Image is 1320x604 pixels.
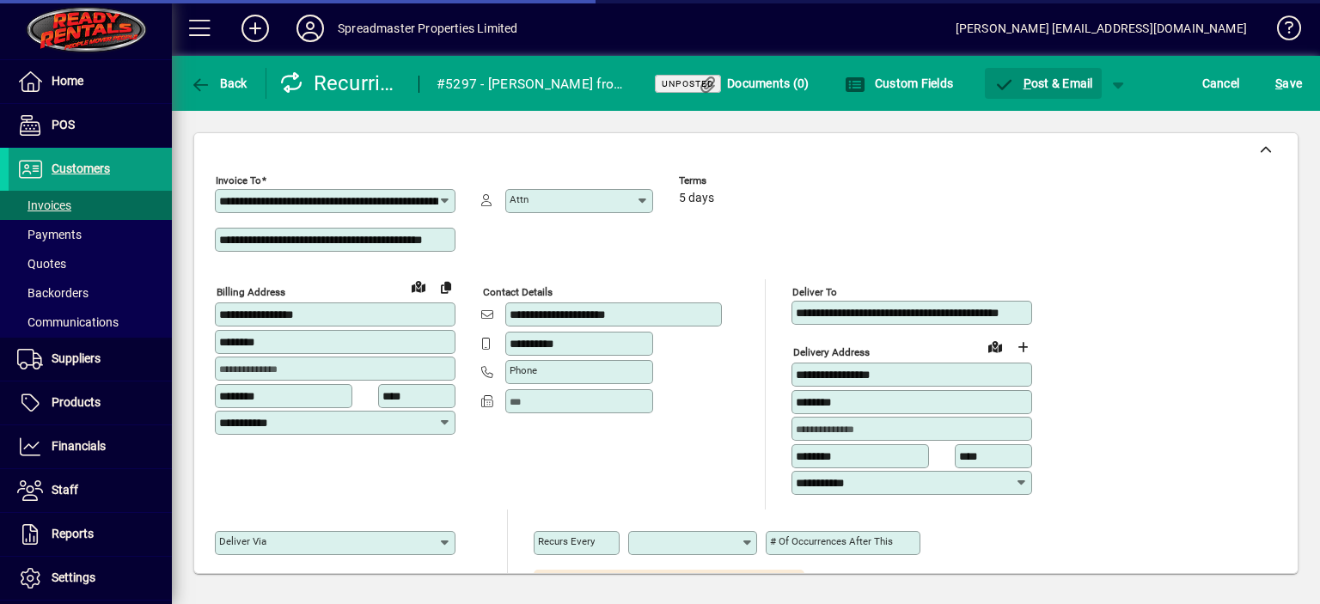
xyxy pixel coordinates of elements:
[228,13,283,44] button: Add
[52,74,83,88] span: Home
[1275,76,1282,90] span: S
[770,535,893,547] mat-label: # of occurrences after this
[9,469,172,512] a: Staff
[9,104,172,147] a: POS
[792,286,837,298] mat-label: Deliver To
[52,351,101,365] span: Suppliers
[1202,70,1240,97] span: Cancel
[9,60,172,103] a: Home
[17,315,119,329] span: Communications
[993,76,1093,90] span: ost & Email
[9,249,172,278] a: Quotes
[52,395,101,409] span: Products
[432,273,460,301] button: Copy to Delivery address
[956,15,1247,42] div: [PERSON_NAME] [EMAIL_ADDRESS][DOMAIN_NAME]
[1024,76,1031,90] span: P
[840,68,957,99] button: Custom Fields
[679,175,782,186] span: Terms
[9,381,172,424] a: Products
[9,308,172,337] a: Communications
[9,425,172,468] a: Financials
[9,513,172,556] a: Reports
[17,257,66,271] span: Quotes
[698,76,810,90] span: Documents (0)
[190,76,247,90] span: Back
[9,338,172,381] a: Suppliers
[845,76,953,90] span: Custom Fields
[216,174,261,186] mat-label: Invoice To
[219,535,266,547] mat-label: Deliver via
[1198,68,1244,99] button: Cancel
[538,535,595,547] mat-label: Recurs every
[9,220,172,249] a: Payments
[283,13,338,44] button: Profile
[679,192,714,205] span: 5 days
[52,439,106,453] span: Financials
[510,364,537,376] mat-label: Phone
[52,527,94,540] span: Reports
[17,286,89,300] span: Backorders
[662,78,714,89] span: Unposted
[52,118,75,131] span: POS
[981,333,1009,360] a: View on map
[9,191,172,220] a: Invoices
[405,272,432,300] a: View on map
[52,483,78,497] span: Staff
[437,70,634,98] div: #5297 - [PERSON_NAME] from [DATE] to [DATE] 2 x 12 Seater vans MMS 687 FWT 793
[1009,333,1036,361] button: Choose address
[279,70,401,97] div: Recurring Customer Invoice
[9,278,172,308] a: Backorders
[52,570,95,584] span: Settings
[9,557,172,600] a: Settings
[985,68,1102,99] button: Post & Email
[172,68,266,99] app-page-header-button: Back
[694,68,814,99] button: Documents (0)
[1271,68,1306,99] button: Save
[1275,70,1302,97] span: ave
[186,68,252,99] button: Back
[1264,3,1299,59] a: Knowledge Base
[17,228,82,241] span: Payments
[338,15,517,42] div: Spreadmaster Properties Limited
[52,162,110,175] span: Customers
[17,198,71,212] span: Invoices
[510,193,529,205] mat-label: Attn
